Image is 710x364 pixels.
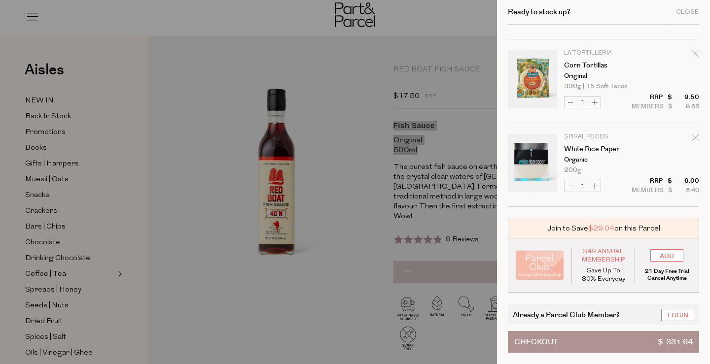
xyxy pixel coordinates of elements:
[513,309,620,320] span: Already a Parcel Club Member?
[564,62,640,69] a: Corn Tortillas
[692,132,699,146] div: Remove White Rice Paper
[588,223,614,233] span: $29.04
[658,331,693,352] span: $ 331.64
[579,247,628,264] span: $49 Annual Membership
[692,49,699,62] div: Remove Corn Tortillas
[579,266,628,283] p: Save Up To 30% Everyday
[564,134,640,140] p: Spiral Foods
[508,8,570,16] h2: Ready to stock up?
[676,9,699,15] div: Close
[508,331,699,353] button: Checkout$ 331.64
[564,73,640,79] p: Original
[564,83,627,90] span: 330g | 15 Soft Tacos
[564,146,640,153] a: White Rice Paper
[576,97,589,108] input: QTY Corn Tortillas
[642,268,691,282] p: 21 Day Free Trial Cancel Anytime
[564,157,640,163] p: Organic
[508,218,699,238] div: Join to Save on this Parcel
[564,167,581,173] span: 200g
[514,331,558,352] span: Checkout
[650,249,683,262] input: ADD
[564,50,640,56] p: La Tortilleria
[661,309,694,321] a: Login
[576,180,589,192] input: QTY White Rice Paper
